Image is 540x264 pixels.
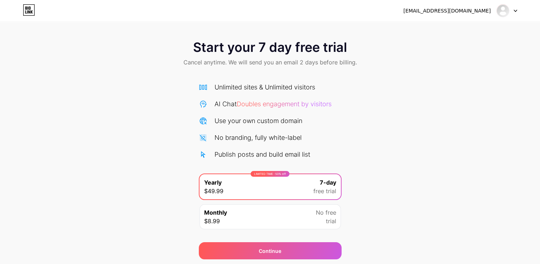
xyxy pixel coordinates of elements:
span: free trial [313,187,336,195]
div: No branding, fully white-label [215,133,302,142]
div: AI Chat [215,99,332,109]
span: Start your 7 day free trial [193,40,347,54]
span: trial [326,217,336,225]
span: Cancel anytime. We will send you an email 2 days before billing. [183,58,357,67]
img: pranavakp [496,4,510,18]
div: LIMITED TIME : 50% off [251,171,289,177]
span: Yearly [204,178,222,187]
span: No free [316,208,336,217]
div: Unlimited sites & Unlimited visitors [215,82,315,92]
span: Doubles engagement by visitors [237,100,332,108]
span: Monthly [204,208,227,217]
span: $8.99 [204,217,220,225]
div: [EMAIL_ADDRESS][DOMAIN_NAME] [403,7,491,15]
div: Use your own custom domain [215,116,302,126]
span: $49.99 [204,187,223,195]
div: Publish posts and build email list [215,150,310,159]
span: 7-day [320,178,336,187]
div: Continue [259,247,281,255]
